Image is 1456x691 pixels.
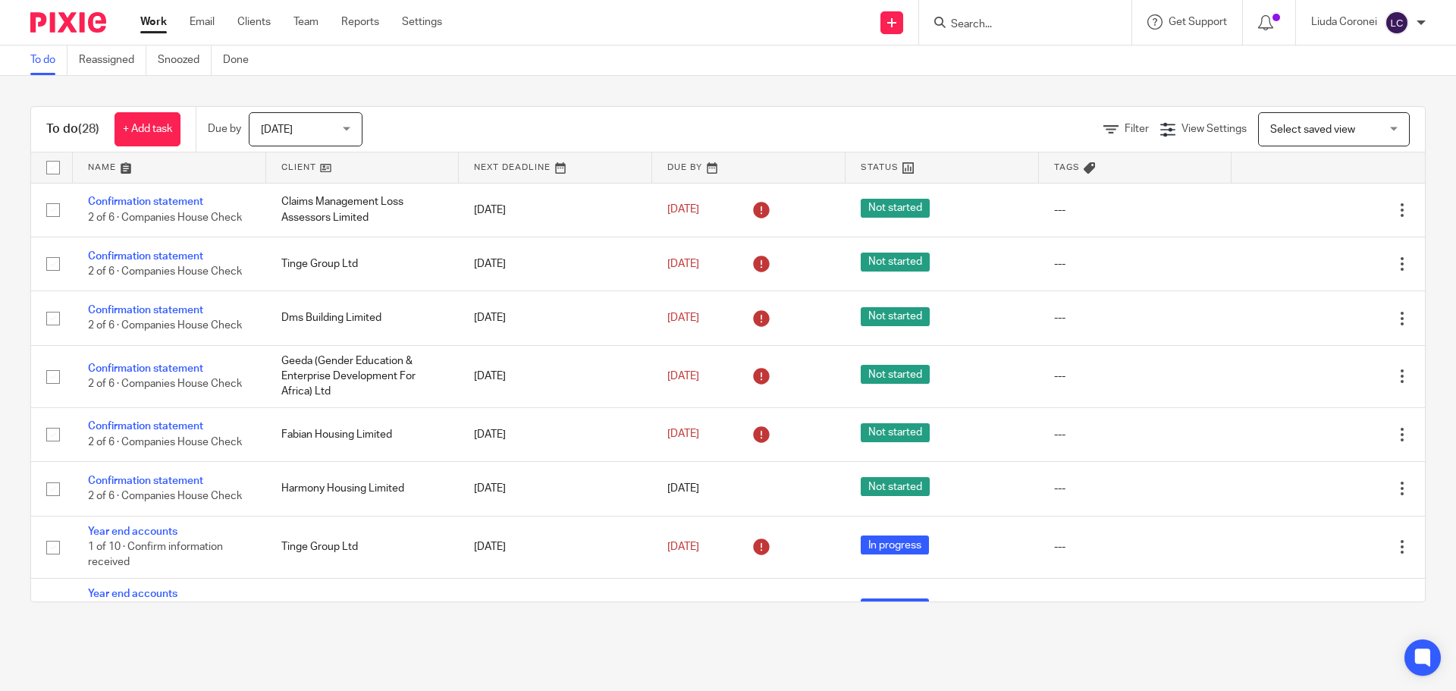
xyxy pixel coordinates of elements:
[30,12,106,33] img: Pixie
[1054,310,1217,325] div: ---
[667,371,699,382] span: [DATE]
[1054,256,1217,272] div: ---
[30,46,67,75] a: To do
[88,526,177,537] a: Year end accounts
[1054,427,1217,442] div: ---
[459,462,652,516] td: [DATE]
[341,14,379,30] a: Reports
[1181,124,1247,134] span: View Settings
[861,477,930,496] span: Not started
[861,423,930,442] span: Not started
[1054,539,1217,554] div: ---
[1270,124,1355,135] span: Select saved view
[208,121,241,137] p: Due by
[667,542,699,552] span: [DATE]
[667,483,699,494] span: [DATE]
[115,112,180,146] a: + Add task
[88,491,242,501] span: 2 of 6 · Companies House Check
[459,237,652,291] td: [DATE]
[459,579,652,641] td: [DATE]
[1054,481,1217,496] div: ---
[266,462,460,516] td: Harmony Housing Limited
[88,378,242,389] span: 2 of 6 · Companies House Check
[88,212,242,223] span: 2 of 6 · Companies House Check
[223,46,260,75] a: Done
[266,345,460,407] td: Geeda (Gender Education & Enterprise Development For Africa) Ltd
[88,251,203,262] a: Confirmation statement
[266,183,460,237] td: Claims Management Loss Assessors Limited
[459,345,652,407] td: [DATE]
[1385,11,1409,35] img: svg%3E
[459,516,652,578] td: [DATE]
[861,307,930,326] span: Not started
[261,124,293,135] span: [DATE]
[667,429,699,440] span: [DATE]
[861,253,930,272] span: Not started
[861,598,929,617] span: In progress
[1125,124,1149,134] span: Filter
[266,579,460,641] td: Tinge Group Ltd
[861,199,930,218] span: Not started
[237,14,271,30] a: Clients
[88,542,223,568] span: 1 of 10 · Confirm information received
[266,237,460,291] td: Tinge Group Ltd
[1054,163,1080,171] span: Tags
[861,365,930,384] span: Not started
[1054,369,1217,384] div: ---
[78,123,99,135] span: (28)
[266,407,460,461] td: Fabian Housing Limited
[88,589,177,599] a: Year end accounts
[459,183,652,237] td: [DATE]
[266,291,460,345] td: Dms Building Limited
[88,196,203,207] a: Confirmation statement
[861,536,929,554] span: In progress
[88,321,242,331] span: 2 of 6 · Companies House Check
[88,266,242,277] span: 2 of 6 · Companies House Check
[46,121,99,137] h1: To do
[459,407,652,461] td: [DATE]
[1054,203,1217,218] div: ---
[459,291,652,345] td: [DATE]
[293,14,318,30] a: Team
[667,259,699,269] span: [DATE]
[266,516,460,578] td: Tinge Group Ltd
[1169,17,1227,27] span: Get Support
[88,421,203,432] a: Confirmation statement
[949,18,1086,32] input: Search
[667,313,699,323] span: [DATE]
[667,205,699,215] span: [DATE]
[140,14,167,30] a: Work
[79,46,146,75] a: Reassigned
[402,14,442,30] a: Settings
[88,363,203,374] a: Confirmation statement
[190,14,215,30] a: Email
[1311,14,1377,30] p: Liuda Coronei
[88,305,203,316] a: Confirmation statement
[88,476,203,486] a: Confirmation statement
[88,437,242,448] span: 2 of 6 · Companies House Check
[158,46,212,75] a: Snoozed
